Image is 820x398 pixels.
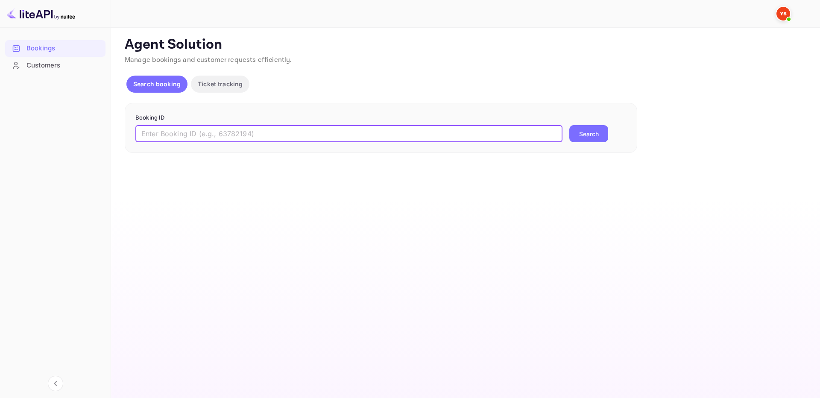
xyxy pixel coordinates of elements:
div: Customers [5,57,105,74]
a: Customers [5,57,105,73]
p: Agent Solution [125,36,805,53]
div: Bookings [26,44,101,53]
p: Booking ID [135,114,627,122]
div: Bookings [5,40,105,57]
p: Ticket tracking [198,79,243,88]
button: Search [569,125,608,142]
input: Enter Booking ID (e.g., 63782194) [135,125,562,142]
p: Search booking [133,79,181,88]
div: Customers [26,61,101,70]
button: Collapse navigation [48,376,63,391]
span: Manage bookings and customer requests efficiently. [125,56,292,64]
a: Bookings [5,40,105,56]
img: Yandex Support [776,7,790,20]
img: LiteAPI logo [7,7,75,20]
